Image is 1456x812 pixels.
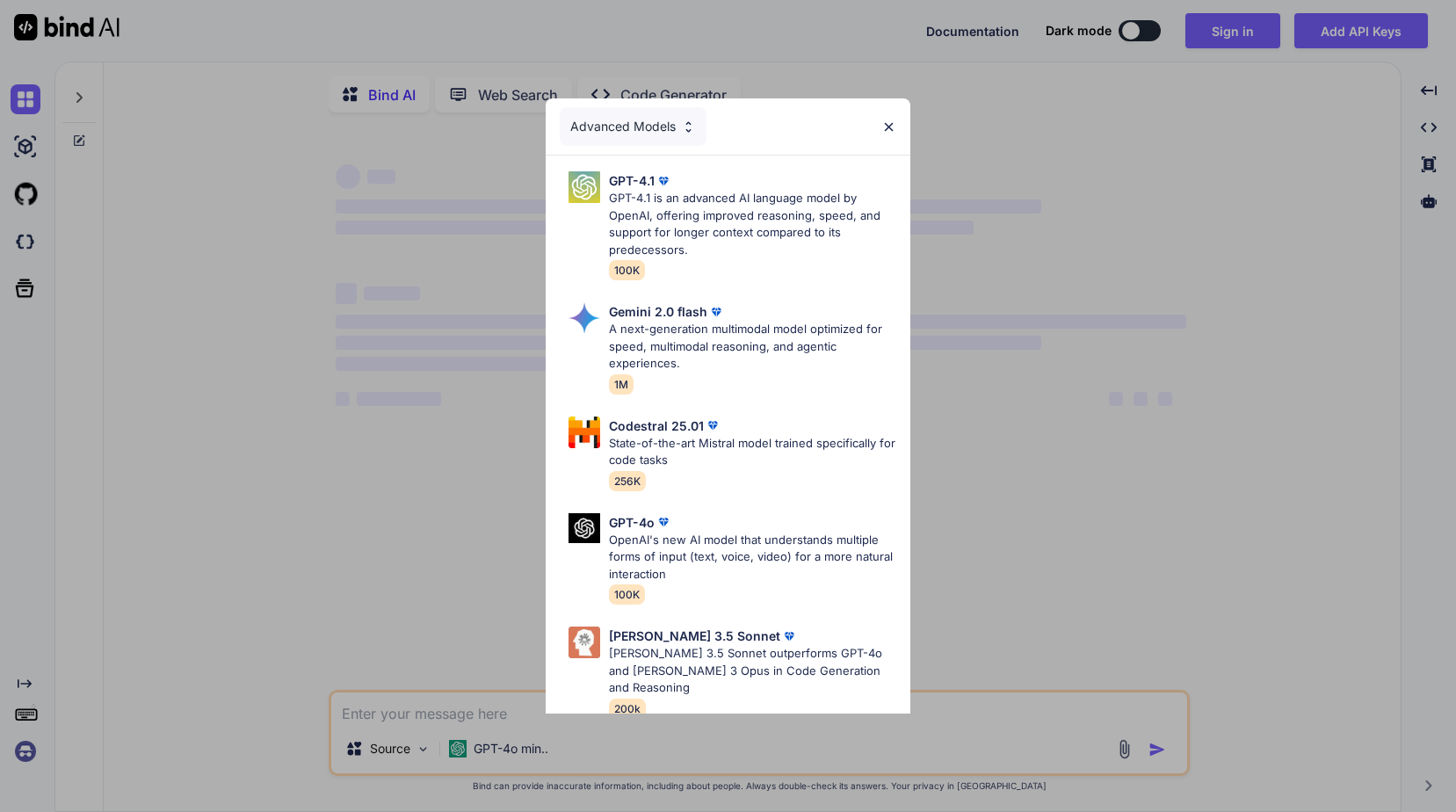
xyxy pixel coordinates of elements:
img: Pick Models [569,627,600,658]
img: Pick Models [569,513,600,544]
p: [PERSON_NAME] 3.5 Sonnet outperforms GPT-4o and [PERSON_NAME] 3 Opus in Code Generation and Reaso... [609,645,895,697]
img: premium [780,627,798,645]
img: Pick Models [569,302,600,334]
p: A next-generation multimodal model optimized for speed, multimodal reasoning, and agentic experie... [609,321,895,373]
p: OpenAI's new AI model that understands multiple forms of input (text, voice, video) for a more na... [609,532,895,584]
span: 256K [609,471,646,491]
span: 100K [609,584,645,605]
p: GPT-4.1 [609,171,655,190]
img: premium [655,172,672,190]
span: 200k [609,699,646,719]
div: Advanced Models [560,107,706,146]
img: Pick Models [569,417,600,448]
span: 100K [609,260,645,280]
img: Pick Models [681,120,696,134]
img: close [881,120,896,134]
p: GPT-4o [609,513,655,532]
img: premium [704,417,721,434]
p: [PERSON_NAME] 3.5 Sonnet [609,627,780,645]
p: Gemini 2.0 flash [609,302,707,321]
p: Codestral 25.01 [609,417,704,435]
p: GPT-4.1 is an advanced AI language model by OpenAI, offering improved reasoning, speed, and suppo... [609,190,895,258]
img: premium [655,513,672,531]
span: 1M [609,374,634,395]
img: premium [707,303,725,321]
p: State-of-the-art Mistral model trained specifically for code tasks [609,435,895,469]
img: Pick Models [569,171,600,203]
